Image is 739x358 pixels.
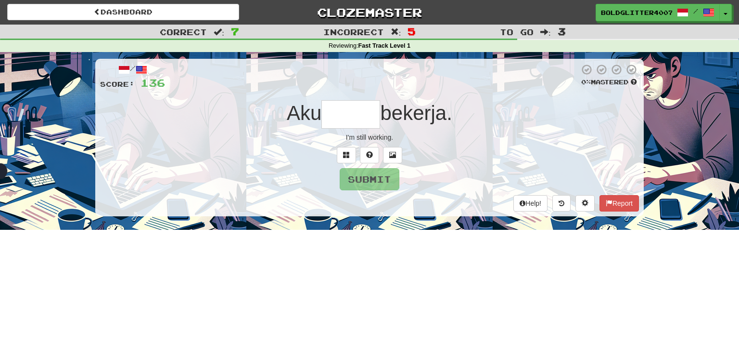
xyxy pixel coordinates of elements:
button: Round history (alt+y) [552,195,571,212]
span: 5 [408,26,416,37]
span: Score: [100,80,135,88]
span: 136 [140,77,165,89]
span: : [540,28,551,36]
button: Show image (alt+x) [383,147,402,163]
button: Help! [513,195,548,212]
span: 0 % [581,78,591,86]
div: I'm still working. [100,133,639,142]
span: : [214,28,224,36]
span: Incorrect [323,27,384,37]
span: / [693,8,698,14]
a: BoldGlitter4007 / [596,4,720,21]
button: Report [599,195,639,212]
span: Correct [160,27,207,37]
span: 7 [231,26,239,37]
span: To go [500,27,534,37]
button: Submit [340,168,399,190]
a: Dashboard [7,4,239,20]
a: Clozemaster [254,4,485,21]
button: Switch sentence to multiple choice alt+p [337,147,356,163]
span: : [391,28,401,36]
span: Aku [287,102,321,124]
span: BoldGlitter4007 [601,8,672,17]
span: 3 [558,26,566,37]
div: Mastered [579,78,639,87]
button: Single letter hint - you only get 1 per sentence and score half the points! alt+h [360,147,379,163]
span: bekerja. [380,102,452,124]
div: / [100,64,165,76]
strong: Fast Track Level 1 [358,42,411,49]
